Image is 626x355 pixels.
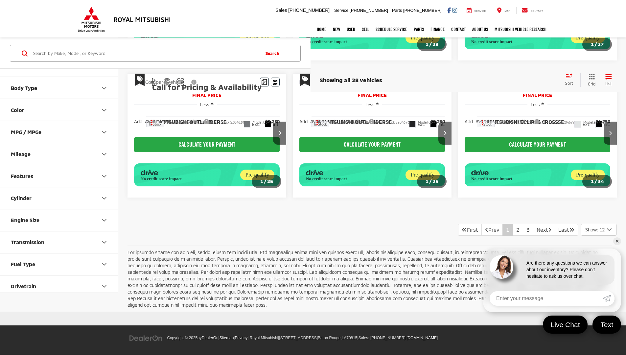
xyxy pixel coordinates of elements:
img: DealerOn [129,335,163,342]
span: / [263,179,267,184]
a: Previous PagePrev [481,224,503,236]
span: [PHONE_NUMBER] [370,336,406,340]
a: [DOMAIN_NAME] [406,336,438,340]
span: Sort [565,81,573,85]
span: Map [504,10,510,12]
a: About Us [469,21,491,37]
a: Sell [359,21,372,37]
a: Live Chat [543,316,588,334]
div: Color [11,107,24,113]
span: Grid [588,81,595,87]
span: / [429,179,432,184]
a: Parts: Opens in a new tab [410,21,427,37]
a: 1 [502,224,513,236]
div: Body Type [11,85,37,91]
a: Submit [603,291,614,306]
span: 27 [598,41,604,47]
span: 70815 [346,336,357,340]
a: Map [492,7,515,14]
form: Search by Make, Model, or Keyword [33,45,259,61]
div: Transmission [11,239,44,246]
button: ColorColor [0,100,119,121]
div: Engine Size [100,216,108,224]
span: 1 [426,41,429,47]
button: Next image [604,122,617,145]
span: | [234,336,247,340]
label: Compare Vehicle [134,79,184,85]
span: Special [300,74,310,86]
span: [STREET_ADDRESS] [279,336,318,340]
span: 25 [267,178,273,184]
div: Body Type [100,84,108,92]
span: List [605,81,612,86]
span: [PHONE_NUMBER] [288,8,330,13]
span: Baton Rouge, [318,336,342,340]
a: Privacy [235,336,247,340]
div: MPG / MPGe [100,128,108,136]
a: Contact [517,7,548,14]
span: Showing all 28 vehicles [320,77,382,83]
a: First PageFirst [458,224,482,236]
a: DealerOn [129,335,163,340]
a: Text [592,316,621,334]
button: Select number of vehicles per page [581,224,617,236]
button: Body TypeBody Type [0,78,119,99]
span: | [278,336,357,340]
button: FeaturesFeatures [0,166,119,187]
div: Fuel Type [100,260,108,268]
span: Copyright © 2025 [167,336,197,340]
div: Drivetrain [100,282,108,290]
a: Facebook: Click to visit our Facebook page [447,8,451,13]
a: Instagram: Click to visit our Instagram page [452,8,457,13]
span: dropdown dots [151,119,152,125]
a: Mitsubishi Vehicle Research [491,21,550,37]
a: Contact [448,21,469,37]
span: 28 [432,41,438,47]
span: Show: 12 [585,226,605,233]
a: New [330,21,343,37]
a: Used [343,21,359,37]
div: Engine Size [11,217,39,224]
span: LA [342,336,347,340]
a: LastLast Page [555,224,578,236]
button: Next image [438,122,452,145]
span: / [429,42,432,47]
span: | [357,336,406,340]
button: TransmissionTransmission [0,232,119,253]
button: MileageMileage [0,144,119,165]
div: Features [11,173,33,179]
span: Text [597,320,616,329]
span: | [406,336,438,340]
span: 1 [591,178,594,184]
button: Grid View [580,73,600,87]
img: Agent profile photo [490,255,513,279]
i: Previous Page [485,227,488,232]
div: Features [100,172,108,180]
span: 34 [598,178,604,184]
span: | [219,336,234,340]
a: 2 [513,224,523,236]
span: 25 [432,178,438,184]
button: DrivetrainDrivetrain [0,276,119,297]
i: Next Page [548,227,551,232]
a: NextNext Page [533,224,555,236]
i: Last Page [569,227,574,232]
a: Schedule Service: Opens in a new tab [372,21,410,37]
span: Special [135,74,145,86]
h3: Royal Mitsubishi [113,16,171,23]
button: Actions [312,116,323,128]
div: Mileage [100,150,108,158]
span: Service [334,8,348,13]
div: Mileage [11,151,31,157]
span: 1 [426,178,429,184]
span: / [594,42,598,47]
button: Actions [146,116,158,128]
span: | Royal Mitsubishi [247,336,278,340]
span: [PHONE_NUMBER] [350,8,388,13]
button: Actions [477,116,488,128]
span: [PHONE_NUMBER] [403,8,442,13]
a: DealerOn Home Page [202,336,219,340]
span: 1 [260,178,263,184]
a: Home [313,21,330,37]
a: 3 [523,224,533,236]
